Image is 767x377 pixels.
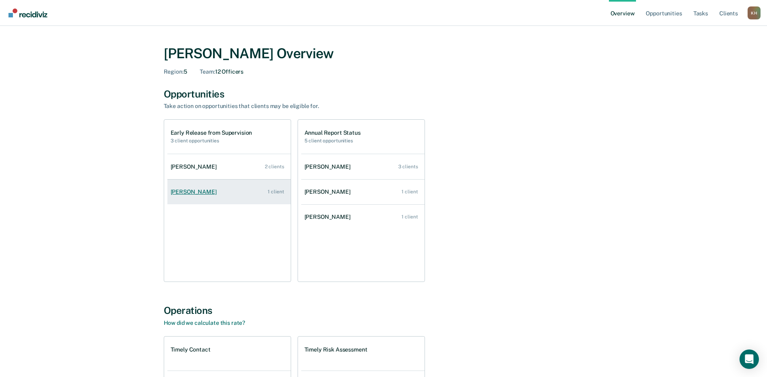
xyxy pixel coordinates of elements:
[301,180,425,203] a: [PERSON_NAME] 1 client
[301,155,425,178] a: [PERSON_NAME] 3 clients
[301,205,425,229] a: [PERSON_NAME] 1 client
[171,163,220,170] div: [PERSON_NAME]
[740,349,759,369] div: Open Intercom Messenger
[171,188,220,195] div: [PERSON_NAME]
[167,155,291,178] a: [PERSON_NAME] 2 clients
[401,189,418,195] div: 1 client
[8,8,47,17] img: Recidiviz
[164,45,604,62] div: [PERSON_NAME] Overview
[164,88,604,100] div: Opportunities
[748,6,761,19] div: K H
[171,138,252,144] h2: 3 client opportunities
[304,129,361,136] h1: Annual Report Status
[398,164,418,169] div: 3 clients
[304,188,354,195] div: [PERSON_NAME]
[304,163,354,170] div: [PERSON_NAME]
[164,68,184,75] span: Region :
[401,214,418,220] div: 1 client
[171,129,252,136] h1: Early Release from Supervision
[304,214,354,220] div: [PERSON_NAME]
[164,305,604,316] div: Operations
[164,320,245,326] a: How did we calculate this rate?
[265,164,284,169] div: 2 clients
[171,346,211,353] h1: Timely Contact
[200,68,243,75] div: 12 Officers
[167,180,291,203] a: [PERSON_NAME] 1 client
[200,68,215,75] span: Team :
[304,346,368,353] h1: Timely Risk Assessment
[748,6,761,19] button: Profile dropdown button
[164,68,187,75] div: 5
[268,189,284,195] div: 1 client
[164,103,447,110] div: Take action on opportunities that clients may be eligible for.
[304,138,361,144] h2: 5 client opportunities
